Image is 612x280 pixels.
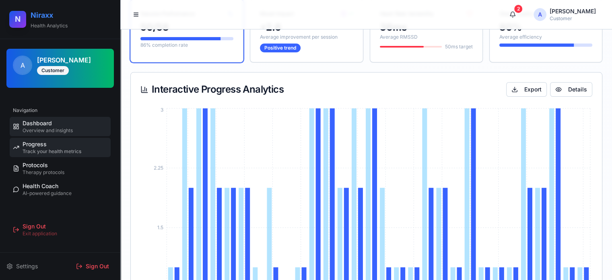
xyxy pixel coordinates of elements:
[23,190,72,197] span: AI-powered guidance
[71,259,114,274] button: Sign Out
[10,11,26,27] a: N
[23,140,47,148] span: Progress
[23,222,46,230] span: Sign Out
[140,85,284,94] div: Interactive Progress Analytics
[380,34,473,40] p: Average RMSSD
[550,15,596,22] div: Customer
[161,107,163,113] tspan: 3
[37,55,107,65] h3: [PERSON_NAME]
[23,119,52,127] span: Dashboard
[14,56,31,74] span: A
[550,82,592,97] button: Details
[23,169,64,176] span: Therapy protocols
[23,127,73,134] span: Overview and insights
[37,66,69,75] div: Customer
[10,138,111,157] a: ProgressTrack your health metrics
[445,44,473,50] span: 50ms target
[157,224,163,230] tspan: 1.5
[514,5,522,13] div: 2
[506,82,547,97] button: Export
[10,220,111,239] button: Sign OutExit application
[140,42,233,48] p: 86 % completion rate
[23,182,58,190] span: Health Coach
[260,34,353,40] p: Average improvement per session
[23,161,48,169] span: Protocols
[31,10,111,21] a: Niraxx
[10,159,111,178] a: ProtocolsTherapy protocols
[31,23,111,29] p: Health Analytics
[550,7,596,15] div: [PERSON_NAME]
[23,148,81,155] span: Track your health metrics
[10,117,111,136] a: DashboardOverview and insights
[16,262,38,270] span: Settings
[260,44,301,52] div: Positive trend
[10,104,111,117] div: Navigation
[154,165,163,171] tspan: 2.25
[499,34,592,40] p: Average efficiency
[23,230,57,237] span: Exit application
[86,262,109,270] span: Sign Out
[505,6,521,23] button: 2
[527,6,602,23] button: A[PERSON_NAME]Customer
[15,13,21,25] span: N
[534,8,546,21] span: A
[10,180,111,199] a: Health CoachAI-powered guidance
